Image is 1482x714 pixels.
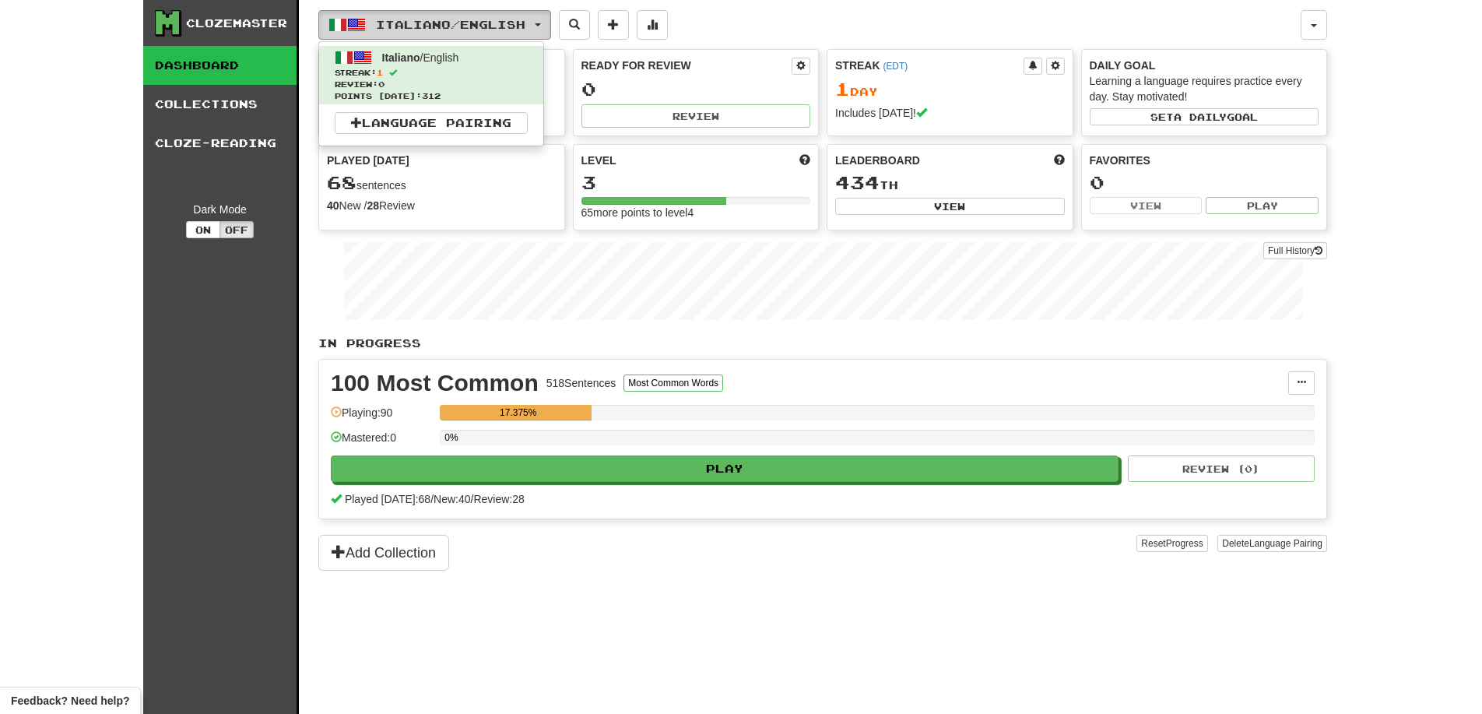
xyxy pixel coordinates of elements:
div: Daily Goal [1090,58,1319,73]
div: Favorites [1090,153,1319,168]
span: Points [DATE]: 312 [335,90,528,102]
button: View [1090,197,1203,214]
span: Progress [1166,538,1203,549]
p: In Progress [318,336,1327,351]
a: Language Pairing [335,112,528,134]
span: 68 [327,171,356,193]
div: New / Review [327,198,557,213]
span: Score more points to level up [799,153,810,168]
span: This week in points, UTC [1054,153,1065,168]
span: Streak: [335,67,528,79]
button: Play [1206,197,1319,214]
strong: 40 [327,199,339,212]
span: New: 40 [434,493,470,505]
div: 518 Sentences [546,375,616,391]
span: Played [DATE]: 68 [345,493,430,505]
span: Review: 0 [335,79,528,90]
button: Review [581,104,811,128]
div: Streak [835,58,1024,73]
div: Dark Mode [155,202,285,217]
div: th [835,173,1065,193]
a: Full History [1263,242,1327,259]
span: 434 [835,171,880,193]
span: / [430,493,434,505]
div: 0 [581,79,811,99]
div: Ready for Review [581,58,792,73]
button: View [835,198,1065,215]
button: Off [219,221,254,238]
span: Played [DATE] [327,153,409,168]
button: DeleteLanguage Pairing [1217,535,1327,552]
span: Italiano / English [376,18,525,31]
div: 100 Most Common [331,371,539,395]
button: Seta dailygoal [1090,108,1319,125]
button: Most Common Words [623,375,723,392]
div: Day [835,79,1065,100]
span: Open feedback widget [11,693,129,709]
button: Review (0) [1128,455,1315,482]
div: Includes [DATE]! [835,105,1065,121]
span: / English [382,51,459,64]
span: Review: 28 [473,493,524,505]
span: 1 [835,78,850,100]
span: Level [581,153,616,168]
div: Mastered: 0 [331,430,432,455]
button: On [186,221,220,238]
div: sentences [327,173,557,193]
span: / [471,493,474,505]
div: 17.375% [444,405,592,420]
div: 0 [1090,173,1319,192]
button: Add sentence to collection [598,10,629,40]
a: Dashboard [143,46,297,85]
span: a daily [1174,111,1227,122]
span: 1 [377,68,383,77]
div: 65 more points to level 4 [581,205,811,220]
div: 3 [581,173,811,192]
a: Cloze-Reading [143,124,297,163]
a: (EDT) [883,61,908,72]
button: ResetProgress [1136,535,1207,552]
span: Leaderboard [835,153,920,168]
div: Learning a language requires practice every day. Stay motivated! [1090,73,1319,104]
span: Language Pairing [1249,538,1322,549]
a: Italiano/EnglishStreak:1 Review:0Points [DATE]:312 [319,46,543,104]
button: Italiano/English [318,10,551,40]
button: More stats [637,10,668,40]
a: Collections [143,85,297,124]
strong: 28 [367,199,379,212]
span: Italiano [382,51,420,64]
button: Play [331,455,1119,482]
button: Add Collection [318,535,449,571]
div: Playing: 90 [331,405,432,431]
button: Search sentences [559,10,590,40]
div: Clozemaster [186,16,287,31]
